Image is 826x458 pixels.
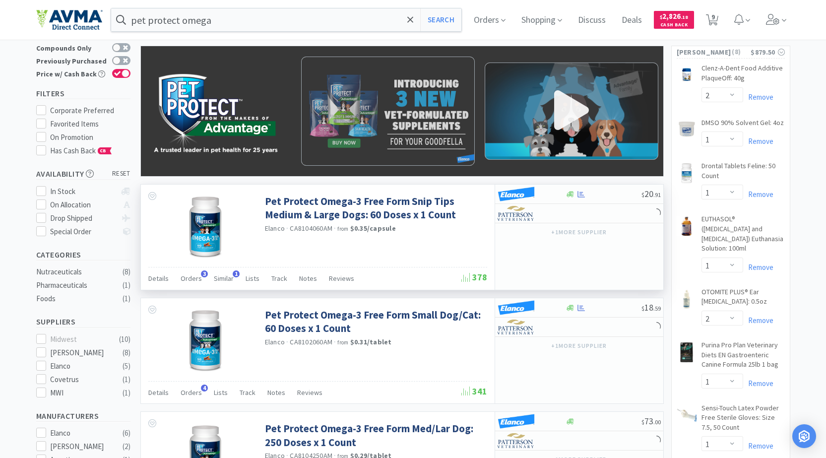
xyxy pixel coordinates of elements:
[641,302,661,313] span: 18
[660,11,688,21] span: 2,826
[461,386,487,397] span: 341
[743,92,773,102] a: Remove
[701,340,785,374] a: Purina Pro Plan Veterinary Diets EN Gastroenteric Canine Formula 25lb 1 bag
[36,293,117,305] div: Foods
[119,333,130,345] div: ( 10 )
[701,287,785,311] a: OTOMITE PLUS® Ear [MEDICAL_DATA]: 0.5oz
[233,270,240,277] span: 1
[50,226,116,238] div: Special Order
[677,289,697,309] img: a677538eda7749e4a9f2025282ae3916_311028.jpeg
[50,146,112,155] span: Has Cash Back
[112,169,130,179] span: reset
[574,16,610,25] a: Discuss
[173,308,238,373] img: 6aaff9443281461f82bb2b429ba7b2cc_488520.jpg
[141,46,663,176] img: 09bcb2a2f05b4742a42b1b4c9bb2310a_181.png
[246,274,259,283] span: Lists
[498,433,535,448] img: f5e969b455434c6296c6d81ef179fa71_3.png
[123,387,130,399] div: ( 1 )
[50,441,112,453] div: [PERSON_NAME]
[701,64,785,87] a: Clenz-A-Dent Food Additive PlaqueOff: 40g
[653,305,661,312] span: . 59
[286,224,288,233] span: ·
[267,388,285,397] span: Notes
[641,305,644,312] span: $
[498,320,535,334] img: f5e969b455434c6296c6d81ef179fa71_3.png
[660,14,662,20] span: $
[702,17,722,26] a: 9
[148,274,169,283] span: Details
[677,163,697,183] img: 2db45751c089422cbb913d71613381a1_632603.jpeg
[677,405,697,425] img: 02249047d6684e4eb5f3a7fae7b72634_207347.jpeg
[701,403,785,437] a: Sensi-Touch Latex Powder Free Sterile Gloves: Size 7.5, 50 Count
[485,63,658,160] img: petprotect_video_thumbnail.png
[50,427,112,439] div: Elanco
[290,224,332,233] span: CA8104060AM
[290,337,332,346] span: CA8102060AM
[123,441,130,453] div: ( 2 )
[677,216,697,236] img: 09434ef4f06a4bddb62b721906253a7a_48668.jpeg
[181,274,202,283] span: Orders
[201,385,208,392] span: 4
[123,279,130,291] div: ( 1 )
[337,225,348,232] span: from
[653,418,661,426] span: . 00
[677,119,697,139] img: 2812b179af91479d8c5bdb14243cf27c_300477.jpeg
[123,266,130,278] div: ( 8 )
[148,388,169,397] span: Details
[701,214,785,257] a: EUTHASOL® ([MEDICAL_DATA] and [MEDICAL_DATA]) Euthanasia Solution: 100ml
[265,224,285,233] a: Elanco
[214,388,228,397] span: Lists
[792,424,816,448] div: Open Intercom Messenger
[546,339,611,353] button: +1more supplier
[334,224,336,233] span: ·
[265,308,485,335] a: Pet Protect Omega-3 Free Form Small Dog/Cat: 60 Doses x 1 Count
[420,8,461,31] button: Search
[337,339,348,346] span: from
[50,347,112,359] div: [PERSON_NAME]
[36,266,117,278] div: Nutraceuticals
[641,191,644,198] span: $
[546,225,611,239] button: +1more supplier
[36,249,130,261] h5: Categories
[50,118,130,130] div: Favorited Items
[271,274,287,283] span: Track
[654,6,694,33] a: $2,826.18Cash Back
[660,22,688,29] span: Cash Back
[50,186,116,197] div: In Stock
[36,43,107,52] div: Compounds Only
[743,441,773,451] a: Remove
[265,337,285,346] a: Elanco
[50,212,116,224] div: Drop Shipped
[50,131,130,143] div: On Promotion
[677,342,697,362] img: 142bc7f4f5514053bd3dfeed9dae087c_706518.jpeg
[743,262,773,272] a: Remove
[50,374,112,386] div: Covetrus
[36,56,107,65] div: Previously Purchased
[498,187,535,201] img: cad21a4972ff45d6bc147a678ad455e5
[743,316,773,325] a: Remove
[36,410,130,422] h5: Manufacturers
[731,47,751,57] span: ( 8 )
[50,333,112,345] div: Midwest
[265,422,485,449] a: Pet Protect Omega-3 Free Form Med/Lar Dog: 250 Doses x 1 Count
[701,161,785,185] a: Drontal Tablets Feline: 50 Count
[498,206,535,221] img: f5e969b455434c6296c6d81ef179fa71_3.png
[743,190,773,199] a: Remove
[299,274,317,283] span: Notes
[677,65,697,85] img: b45932d6a1b14660bd085f4088d51405_51275.jpeg
[123,293,130,305] div: ( 1 )
[181,388,202,397] span: Orders
[111,8,462,31] input: Search by item, sku, manufacturer, ingredient, size...
[329,274,354,283] span: Reviews
[50,387,112,399] div: MWI
[36,168,130,180] h5: Availability
[123,360,130,372] div: ( 5 )
[743,379,773,388] a: Remove
[677,47,731,58] span: [PERSON_NAME]
[50,105,130,117] div: Corporate Preferred
[214,274,234,283] span: Similar
[297,388,322,397] span: Reviews
[50,360,112,372] div: Elanco
[123,374,130,386] div: ( 1 )
[173,195,238,259] img: 365beaceff394537927efcc7e6822bec_488528.jpg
